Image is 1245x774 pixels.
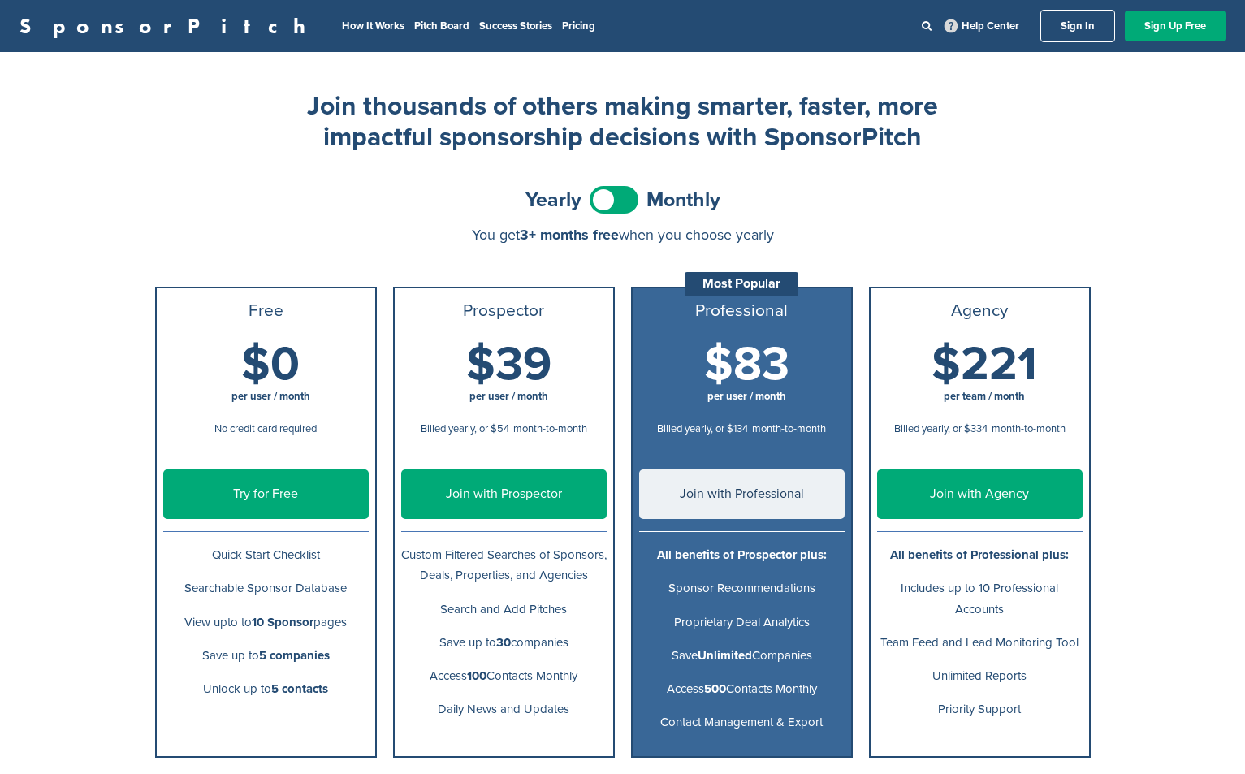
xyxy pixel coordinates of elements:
p: Contact Management & Export [639,712,845,733]
h3: Free [163,301,369,321]
a: Pricing [562,19,595,32]
a: Join with Prospector [401,469,607,519]
b: All benefits of Prospector plus: [657,547,827,562]
span: Monthly [646,190,720,210]
p: Priority Support [877,699,1083,720]
span: $83 [704,336,789,393]
a: How It Works [342,19,404,32]
p: Save up to companies [401,633,607,653]
p: Daily News and Updates [401,699,607,720]
span: per team / month [944,390,1025,403]
span: per user / month [707,390,786,403]
span: $221 [932,336,1037,393]
b: 5 companies [259,648,330,663]
p: Save up to [163,646,369,666]
p: Team Feed and Lead Monitoring Tool [877,633,1083,653]
span: $39 [466,336,551,393]
p: View upto to pages [163,612,369,633]
span: Yearly [525,190,581,210]
p: Quick Start Checklist [163,545,369,565]
a: Pitch Board [414,19,469,32]
p: Search and Add Pitches [401,599,607,620]
div: You get when you choose yearly [155,227,1091,243]
b: 30 [496,635,511,650]
p: Save Companies [639,646,845,666]
b: Unlimited [698,648,752,663]
a: Help Center [941,16,1022,36]
span: $0 [241,336,300,393]
b: 100 [467,668,486,683]
p: Unlimited Reports [877,666,1083,686]
p: Custom Filtered Searches of Sponsors, Deals, Properties, and Agencies [401,545,607,586]
span: Billed yearly, or $334 [894,422,988,435]
p: Access Contacts Monthly [639,679,845,699]
a: Sign Up Free [1125,11,1226,41]
a: Join with Agency [877,469,1083,519]
p: Unlock up to [163,679,369,699]
p: Searchable Sponsor Database [163,578,369,599]
b: 500 [704,681,726,696]
p: Sponsor Recommendations [639,578,845,599]
p: Includes up to 10 Professional Accounts [877,578,1083,619]
b: 5 contacts [271,681,328,696]
span: month-to-month [513,422,587,435]
span: month-to-month [992,422,1066,435]
h3: Agency [877,301,1083,321]
p: Access Contacts Monthly [401,666,607,686]
b: 10 Sponsor [252,615,313,629]
span: Billed yearly, or $134 [657,422,748,435]
a: Sign In [1040,10,1115,42]
span: Billed yearly, or $54 [421,422,509,435]
span: per user / month [469,390,548,403]
h3: Prospector [401,301,607,321]
b: All benefits of Professional plus: [890,547,1069,562]
a: SponsorPitch [19,15,316,37]
h3: Professional [639,301,845,321]
span: per user / month [231,390,310,403]
span: month-to-month [752,422,826,435]
a: Join with Professional [639,469,845,519]
a: Success Stories [479,19,552,32]
span: No credit card required [214,422,317,435]
p: Proprietary Deal Analytics [639,612,845,633]
a: Try for Free [163,469,369,519]
span: 3+ months free [520,226,619,244]
div: Most Popular [685,272,798,296]
h2: Join thousands of others making smarter, faster, more impactful sponsorship decisions with Sponso... [298,91,948,154]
